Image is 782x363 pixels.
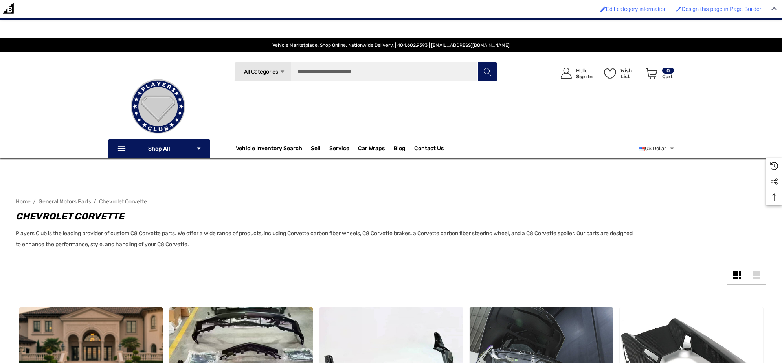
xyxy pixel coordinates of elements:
[604,68,616,79] svg: Wish List
[770,162,778,170] svg: Recently Viewed
[234,62,291,81] a: All Categories Icon Arrow Down Icon Arrow Up
[552,60,597,87] a: Sign in
[196,146,202,151] svg: Icon Arrow Down
[561,68,572,79] svg: Icon User Account
[747,265,766,285] a: List View
[606,6,667,12] span: Edit category information
[770,178,778,186] svg: Social Media
[16,195,766,208] nav: Breadcrumb
[620,68,641,79] p: Wish List
[393,145,406,154] a: Blog
[358,141,393,157] a: Car Wraps
[311,141,329,157] a: Sell
[576,74,593,79] p: Sign In
[597,2,671,16] a: Enabled brush for category edit Edit category information
[16,228,637,250] p: Players Club is the leading provider of custom C8 Corvette parts. We offer a wide range of produc...
[117,144,128,153] svg: Icon Line
[676,6,681,12] img: Enabled brush for page builder edit.
[477,62,497,81] button: Search
[311,145,321,154] span: Sell
[272,42,510,48] span: Vehicle Marketplace. Shop Online. Nationwide Delivery. | 404.602.9593 | [EMAIL_ADDRESS][DOMAIN_NAME]
[600,6,606,12] img: Enabled brush for category edit
[16,198,31,205] a: Home
[662,74,674,79] p: Cart
[600,60,642,87] a: Wish List Wish List
[727,265,747,285] a: Grid View
[108,139,210,158] p: Shop All
[642,60,675,90] a: Cart with 0 items
[329,145,349,154] a: Service
[244,68,278,75] span: All Categories
[236,145,302,154] a: Vehicle Inventory Search
[358,145,385,154] span: Car Wraps
[672,2,765,16] a: Enabled brush for page builder edit. Design this page in Page Builder
[99,198,147,205] a: Chevrolet Corvette
[766,193,782,201] svg: Top
[414,145,444,154] a: Contact Us
[119,67,197,146] img: Players Club | Cars For Sale
[639,141,675,157] a: USD
[16,209,637,223] h1: Chevrolet Corvette
[646,68,657,79] svg: Review Your Cart
[279,69,285,75] svg: Icon Arrow Down
[576,68,593,74] p: Hello
[39,198,91,205] a: General Motors Parts
[662,68,674,74] p: 0
[771,7,777,11] img: Close Admin Bar
[681,6,761,12] span: Design this page in Page Builder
